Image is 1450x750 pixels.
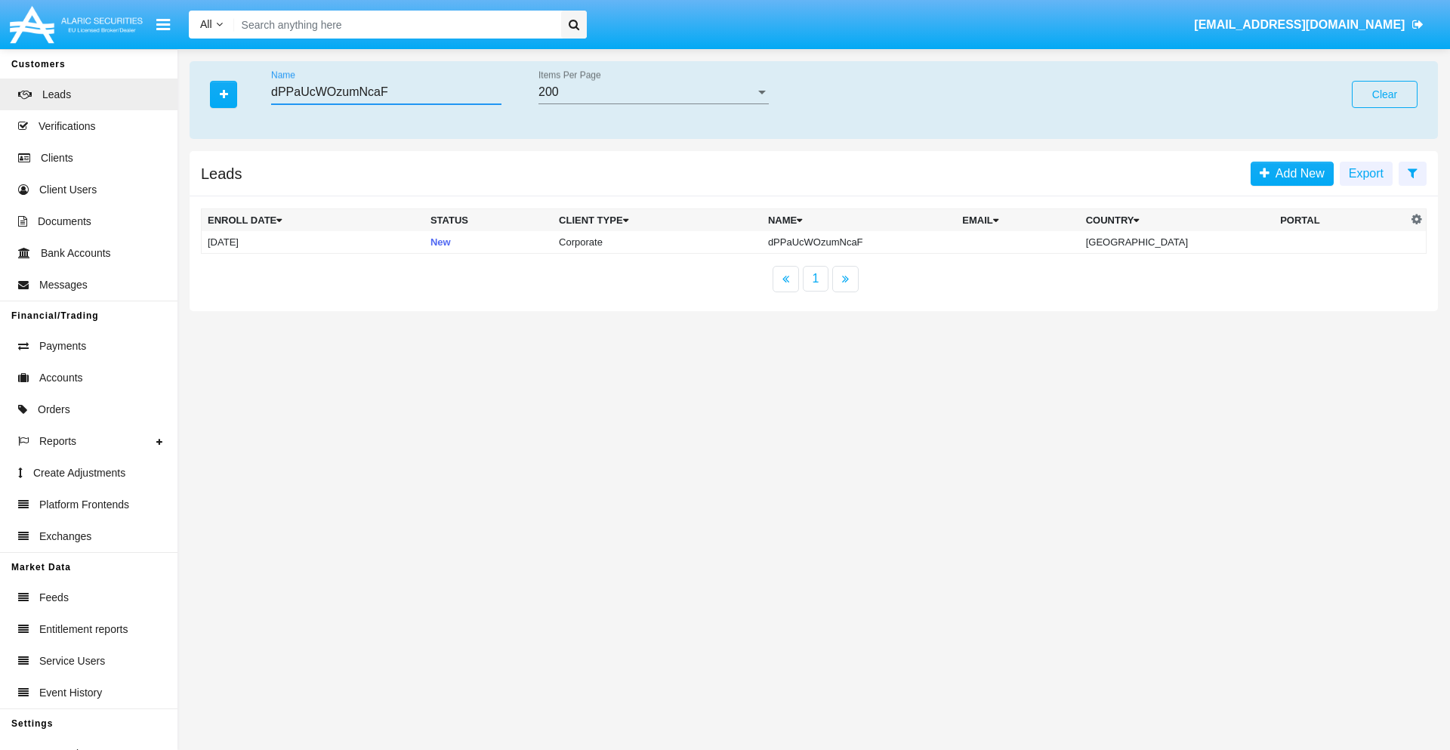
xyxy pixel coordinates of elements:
span: Documents [38,214,91,230]
th: Name [762,209,956,232]
span: Service Users [39,653,105,669]
a: [EMAIL_ADDRESS][DOMAIN_NAME] [1187,4,1431,46]
th: Enroll Date [202,209,424,232]
span: Payments [39,338,86,354]
span: Bank Accounts [41,245,111,261]
th: Country [1080,209,1274,232]
span: Event History [39,685,102,701]
span: 200 [538,85,559,98]
span: Create Adjustments [33,465,125,481]
th: Portal [1274,209,1407,232]
td: [DATE] [202,231,424,254]
input: Search [234,11,556,39]
th: Client Type [553,209,762,232]
a: All [189,17,234,32]
span: Entitlement reports [39,622,128,637]
span: Platform Frontends [39,497,129,513]
h5: Leads [201,168,242,180]
button: Export [1340,162,1393,186]
td: Corporate [553,231,762,254]
span: Feeds [39,590,69,606]
span: Reports [39,434,76,449]
span: All [200,18,212,30]
span: Export [1349,167,1384,180]
span: Clients [41,150,73,166]
span: Accounts [39,370,83,386]
nav: paginator [190,266,1438,292]
span: Verifications [39,119,95,134]
a: Add New [1251,162,1334,186]
span: Orders [38,402,70,418]
span: Exchanges [39,529,91,545]
span: Leads [42,87,71,103]
img: Logo image [8,2,145,47]
span: Client Users [39,182,97,198]
th: Status [424,209,553,232]
td: dPPaUcWOzumNcaF [762,231,956,254]
span: [EMAIL_ADDRESS][DOMAIN_NAME] [1194,18,1405,31]
button: Clear [1352,81,1418,108]
span: Messages [39,277,88,293]
th: Email [956,209,1079,232]
span: Add New [1270,167,1325,180]
td: [GEOGRAPHIC_DATA] [1080,231,1274,254]
td: New [424,231,553,254]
